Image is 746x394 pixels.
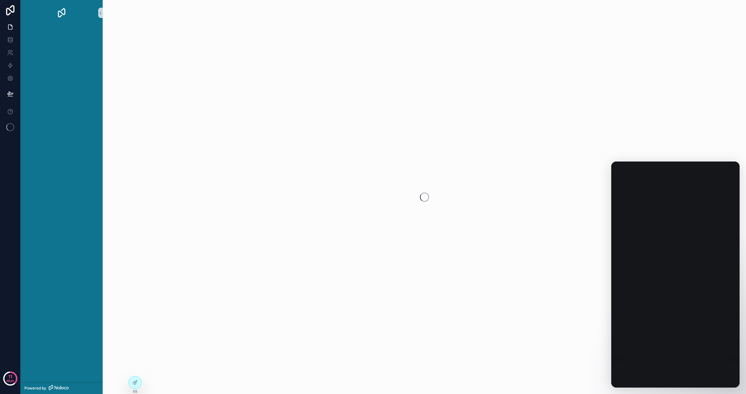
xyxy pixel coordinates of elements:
[24,386,46,391] span: Powered by
[21,26,103,37] div: scrollable content
[6,376,14,385] p: days
[21,382,103,394] a: Powered by
[56,8,67,18] img: App logo
[8,373,12,380] p: 11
